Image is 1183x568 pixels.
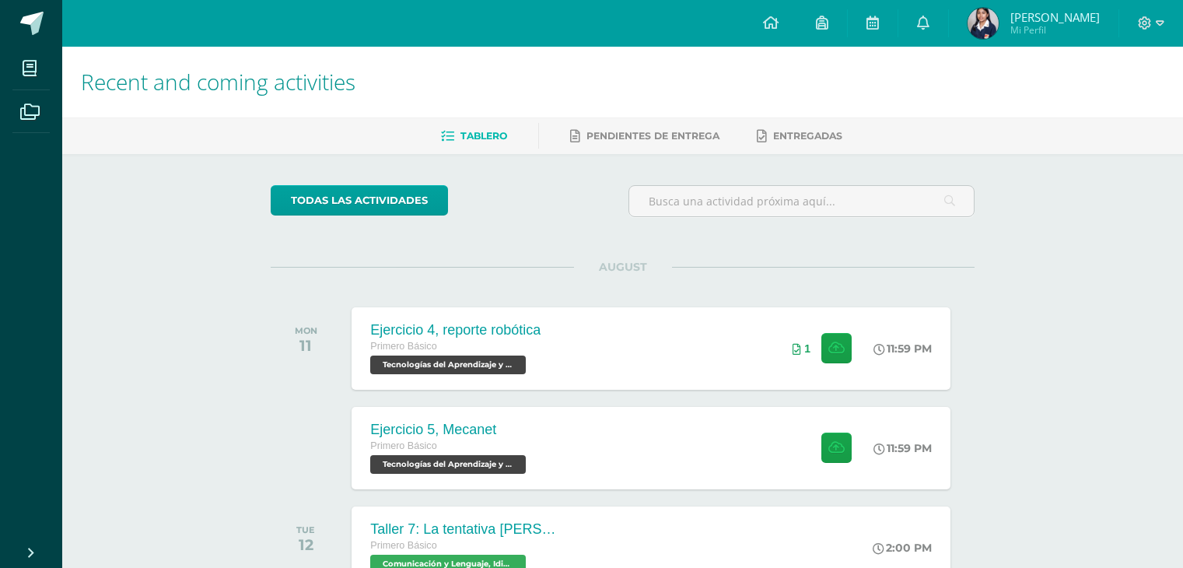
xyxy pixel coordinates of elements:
[574,260,672,274] span: AUGUST
[370,540,436,551] span: Primero Básico
[873,541,932,555] div: 2:00 PM
[873,342,932,356] div: 11:59 PM
[295,325,317,336] div: MON
[441,124,507,149] a: Tablero
[1010,9,1100,25] span: [PERSON_NAME]
[804,342,810,355] span: 1
[370,521,557,538] div: Taller 7: La tentativa [PERSON_NAME]
[1010,23,1100,37] span: Mi Perfil
[370,356,526,374] span: Tecnologías del Aprendizaje y la Comunicación 'A'
[460,130,507,142] span: Tablero
[370,455,526,474] span: Tecnologías del Aprendizaje y la Comunicación 'A'
[968,8,999,39] img: 8961583368e2b0077117dd0b5a1d1231.png
[370,322,541,338] div: Ejercicio 4, reporte robótica
[370,440,436,451] span: Primero Básico
[757,124,842,149] a: Entregadas
[296,535,315,554] div: 12
[296,524,315,535] div: TUE
[81,67,355,96] span: Recent and coming activities
[586,130,719,142] span: Pendientes de entrega
[295,336,317,355] div: 11
[873,441,932,455] div: 11:59 PM
[793,342,810,355] div: Archivos entregados
[570,124,719,149] a: Pendientes de entrega
[271,185,448,216] a: todas las Actividades
[370,341,436,352] span: Primero Básico
[629,186,974,216] input: Busca una actividad próxima aquí...
[370,422,530,438] div: Ejercicio 5, Mecanet
[773,130,842,142] span: Entregadas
